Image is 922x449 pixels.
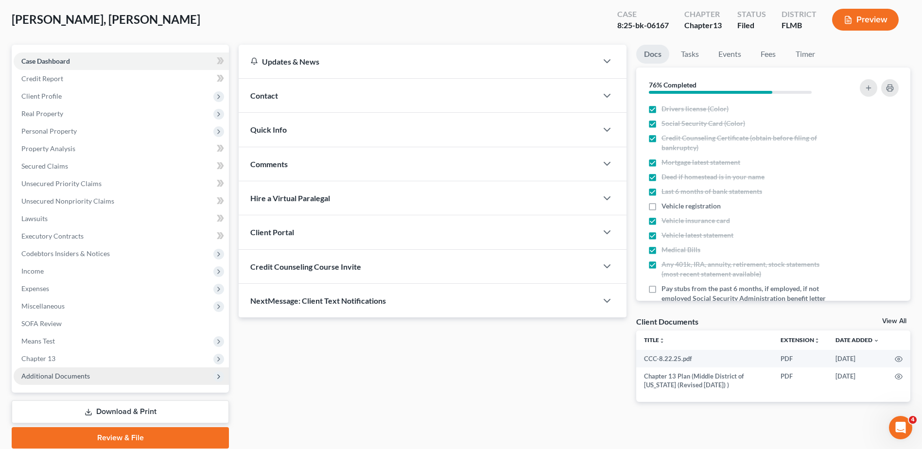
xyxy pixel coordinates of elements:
[14,157,229,175] a: Secured Claims
[835,336,879,344] a: Date Added expand_more
[782,9,817,20] div: District
[828,350,887,367] td: [DATE]
[661,172,765,182] span: Deed if homestead is in your name
[250,262,361,271] span: Credit Counseling Course Invite
[21,144,75,153] span: Property Analysis
[21,214,48,223] span: Lawsuits
[661,187,762,196] span: Last 6 months of bank statements
[909,416,917,424] span: 4
[21,267,44,275] span: Income
[644,336,665,344] a: Titleunfold_more
[661,259,834,279] span: Any 401k, IRA, annuity, retirement, stock statements (most recent statement available)
[636,350,773,367] td: CCC-8.22.25.pdf
[21,197,114,205] span: Unsecured Nonpriority Claims
[21,354,55,363] span: Chapter 13
[617,20,669,31] div: 8:25-bk-06167
[14,210,229,227] a: Lawsuits
[661,157,740,167] span: Mortgage latest statement
[661,245,700,255] span: Medical Bills
[21,74,63,83] span: Credit Report
[14,227,229,245] a: Executory Contracts
[661,133,834,153] span: Credit Counseling Certificate (obtain before filing of bankruptcy)
[636,316,698,327] div: Client Documents
[250,227,294,237] span: Client Portal
[21,302,65,310] span: Miscellaneous
[788,45,823,64] a: Timer
[250,91,278,100] span: Contact
[661,104,729,114] span: Drivers license (Color)
[250,193,330,203] span: Hire a Virtual Paralegal
[250,296,386,305] span: NextMessage: Client Text Notifications
[250,159,288,169] span: Comments
[21,109,63,118] span: Real Property
[21,57,70,65] span: Case Dashboard
[21,92,62,100] span: Client Profile
[828,367,887,394] td: [DATE]
[737,9,766,20] div: Status
[889,416,912,439] iframe: Intercom live chat
[636,367,773,394] td: Chapter 13 Plan (Middle District of [US_STATE] (Revised [DATE]) )
[250,125,287,134] span: Quick Info
[713,20,722,30] span: 13
[661,284,834,313] span: Pay stubs from the past 6 months, if employed, if not employed Social Security Administration ben...
[737,20,766,31] div: Filed
[21,179,102,188] span: Unsecured Priority Claims
[661,119,745,128] span: Social Security Card (Color)
[250,56,586,67] div: Updates & News
[649,81,696,89] strong: 76% Completed
[12,427,229,449] a: Review & File
[661,216,730,225] span: Vehicle insurance card
[659,338,665,344] i: unfold_more
[673,45,707,64] a: Tasks
[14,175,229,192] a: Unsecured Priority Claims
[14,315,229,332] a: SOFA Review
[21,319,62,328] span: SOFA Review
[882,318,906,325] a: View All
[14,52,229,70] a: Case Dashboard
[21,284,49,293] span: Expenses
[873,338,879,344] i: expand_more
[782,20,817,31] div: FLMB
[21,162,68,170] span: Secured Claims
[14,70,229,87] a: Credit Report
[684,9,722,20] div: Chapter
[21,127,77,135] span: Personal Property
[832,9,899,31] button: Preview
[14,192,229,210] a: Unsecured Nonpriority Claims
[684,20,722,31] div: Chapter
[21,372,90,380] span: Additional Documents
[661,201,721,211] span: Vehicle registration
[711,45,749,64] a: Events
[773,350,828,367] td: PDF
[636,45,669,64] a: Docs
[12,12,200,26] span: [PERSON_NAME], [PERSON_NAME]
[781,336,820,344] a: Extensionunfold_more
[773,367,828,394] td: PDF
[617,9,669,20] div: Case
[14,140,229,157] a: Property Analysis
[21,337,55,345] span: Means Test
[21,249,110,258] span: Codebtors Insiders & Notices
[21,232,84,240] span: Executory Contracts
[661,230,733,240] span: Vehicle latest statement
[753,45,784,64] a: Fees
[12,400,229,423] a: Download & Print
[814,338,820,344] i: unfold_more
